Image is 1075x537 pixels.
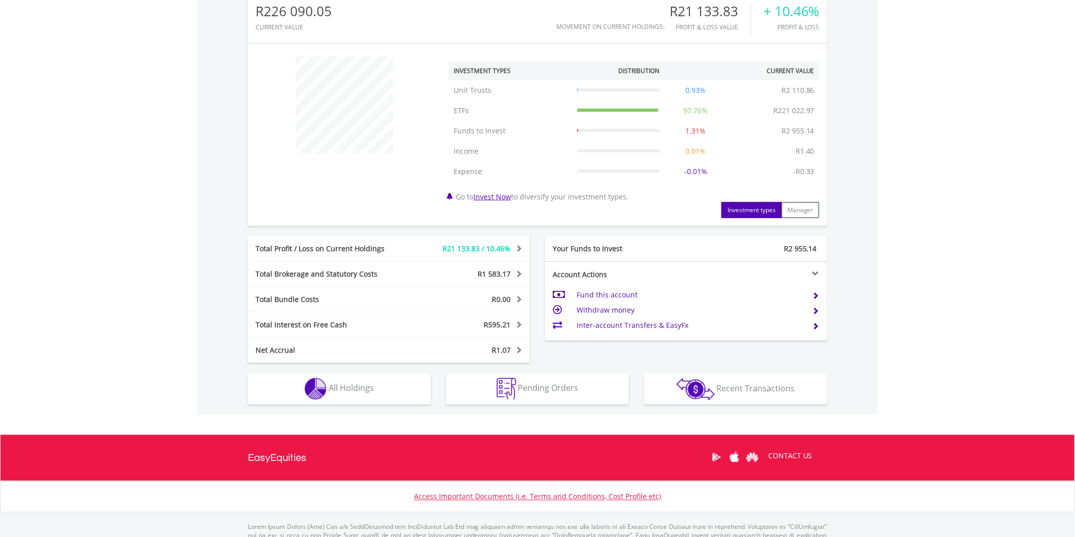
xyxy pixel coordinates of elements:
a: EasyEquities [248,435,306,481]
td: Withdraw money [577,303,805,318]
th: Investment Types [449,61,572,80]
div: Movement on Current Holdings: [556,23,665,30]
span: R1 583.17 [478,269,511,279]
td: Unit Trusts [449,80,572,100]
div: Profit & Loss [764,24,819,30]
td: R2 110.86 [776,80,819,100]
td: R2 955.14 [776,121,819,141]
button: Investment types [721,202,782,218]
img: pending_instructions-wht.png [497,378,516,400]
div: R226 090.05 [256,4,332,19]
span: All Holdings [329,383,374,394]
td: ETFs [449,100,572,121]
div: Total Interest on Free Cash [248,320,413,330]
td: 97.76% [665,100,727,121]
a: Access Important Documents (i.e. Terms and Conditions, Cost Profile etc) [414,492,661,501]
div: Account Actions [545,270,686,280]
div: R21 133.83 [670,4,751,19]
button: Manager [781,202,819,218]
button: Recent Transactions [644,374,827,405]
td: R1.40 [791,141,819,161]
a: Google Play [708,442,725,473]
div: Net Accrual [248,345,413,355]
div: Distribution [619,66,660,75]
span: R2 955.14 [784,244,817,253]
td: -0.01% [665,161,727,182]
td: Expense [449,161,572,182]
span: Pending Orders [518,383,579,394]
button: All Holdings [248,374,431,405]
div: + 10.46% [764,4,819,19]
td: 1.31% [665,121,727,141]
div: CURRENT VALUE [256,24,332,30]
td: Income [449,141,572,161]
img: holdings-wht.png [305,378,327,400]
button: Pending Orders [446,374,629,405]
div: Total Bundle Costs [248,294,413,305]
div: Total Profit / Loss on Current Holdings [248,244,413,254]
td: 0.01% [665,141,727,161]
td: 0.93% [665,80,727,100]
div: Go to to diversify your investment types. [441,51,827,218]
a: Invest Now [473,192,511,202]
div: Total Brokerage and Statutory Costs [248,269,413,279]
td: -R0.33 [788,161,819,182]
div: Profit & Loss Value [670,24,751,30]
span: R21 133.83 / 10.46% [442,244,511,253]
a: Huawei [743,442,761,473]
td: Fund this account [577,287,805,303]
td: Funds to Invest [449,121,572,141]
span: Recent Transactions [717,383,795,394]
span: R0.00 [492,294,511,304]
div: Your Funds to Invest [545,244,686,254]
td: Inter-account Transfers & EasyFx [577,318,805,333]
a: CONTACT US [761,442,819,470]
img: transactions-zar-wht.png [677,378,715,400]
td: R221 022.97 [768,100,819,121]
th: Current Value [726,61,819,80]
span: R1.07 [492,345,511,355]
span: R595.21 [484,320,511,329]
a: Apple [725,442,743,473]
